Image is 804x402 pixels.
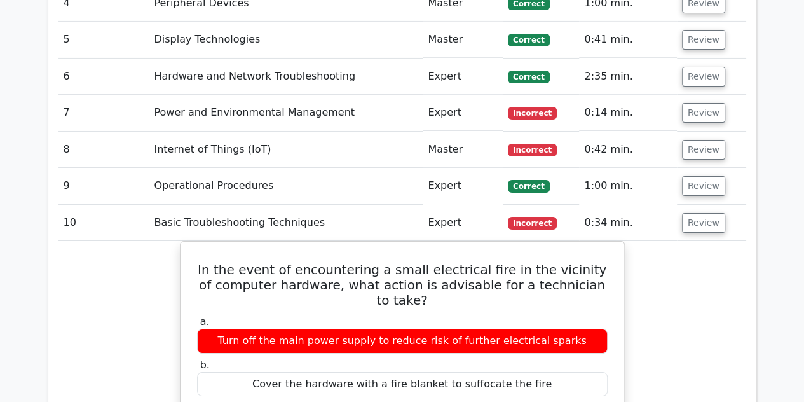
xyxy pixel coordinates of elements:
[682,103,725,123] button: Review
[508,180,549,193] span: Correct
[508,71,549,83] span: Correct
[423,168,503,204] td: Expert
[579,132,676,168] td: 0:42 min.
[200,315,210,328] span: a.
[149,132,423,168] td: Internet of Things (IoT)
[149,168,423,204] td: Operational Procedures
[682,140,725,160] button: Review
[196,262,609,308] h5: In the event of encountering a small electrical fire in the vicinity of computer hardware, what a...
[423,59,503,95] td: Expert
[682,30,725,50] button: Review
[149,22,423,58] td: Display Technologies
[579,168,676,204] td: 1:00 min.
[579,95,676,131] td: 0:14 min.
[423,22,503,58] td: Master
[508,217,557,230] span: Incorrect
[423,95,503,131] td: Expert
[508,144,557,156] span: Incorrect
[579,59,676,95] td: 2:35 min.
[508,107,557,120] span: Incorrect
[200,359,210,371] span: b.
[197,329,608,354] div: Turn off the main power supply to reduce risk of further electrical sparks
[58,22,149,58] td: 5
[149,95,423,131] td: Power and Environmental Management
[423,132,503,168] td: Master
[579,205,676,241] td: 0:34 min.
[58,205,149,241] td: 10
[58,168,149,204] td: 9
[682,213,725,233] button: Review
[58,59,149,95] td: 6
[682,176,725,196] button: Review
[58,132,149,168] td: 8
[58,95,149,131] td: 7
[423,205,503,241] td: Expert
[149,59,423,95] td: Hardware and Network Troubleshooting
[508,34,549,46] span: Correct
[579,22,676,58] td: 0:41 min.
[197,372,608,397] div: Cover the hardware with a fire blanket to suffocate the fire
[682,67,725,87] button: Review
[149,205,423,241] td: Basic Troubleshooting Techniques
